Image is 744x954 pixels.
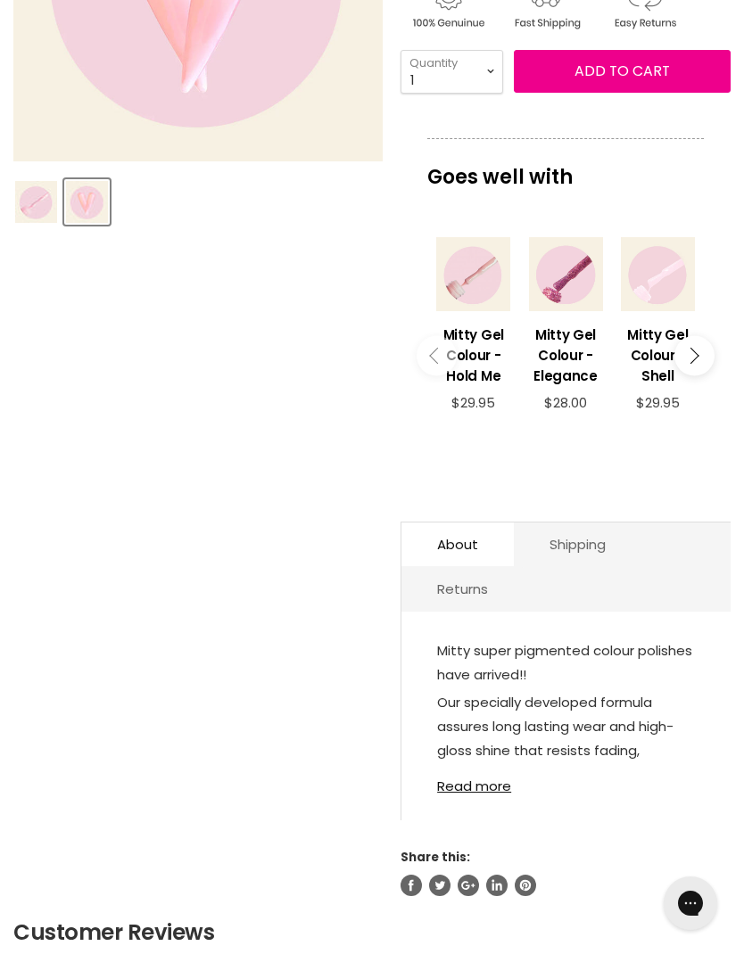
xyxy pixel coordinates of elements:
button: Mitty Gel Colour - Barely There [13,179,59,225]
a: Returns [401,567,524,611]
iframe: Gorgias live chat messenger [655,870,726,936]
span: $28.00 [544,393,587,412]
img: Mitty Gel Colour - Barely There [66,181,108,223]
div: Product thumbnails [11,174,385,225]
h3: Mitty Gel Colour - Shell [621,325,695,386]
span: $29.95 [451,393,495,412]
span: $29.95 [636,393,680,412]
span: Our specially developed formula assures long lasting wear and high-gloss shine that resists fadin... [437,693,694,880]
span: Mitty super pigmented colour polishes have arrived!! [437,641,692,684]
a: Shipping [514,522,641,566]
a: View product:Mitty Gel Colour - Shell [621,311,695,395]
a: View product:Mitty Gel Colour - Hold Me [436,311,510,395]
h3: Mitty Gel Colour - Elegance [528,325,602,386]
span: Add to cart [575,61,670,81]
aside: Share this: [401,849,731,896]
a: Read more [437,768,695,794]
button: Mitty Gel Colour - Barely There [64,179,110,225]
button: Add to cart [514,50,731,93]
a: View product:Mitty Gel Colour - Elegance [528,311,602,395]
h2: Customer Reviews [13,917,731,948]
span: Share this: [401,849,470,866]
img: Mitty Gel Colour - Barely There [15,181,57,223]
a: About [401,522,514,566]
p: Goes well with [427,138,704,197]
select: Quantity [401,50,503,94]
h3: Mitty Gel Colour - Hold Me [436,325,510,386]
